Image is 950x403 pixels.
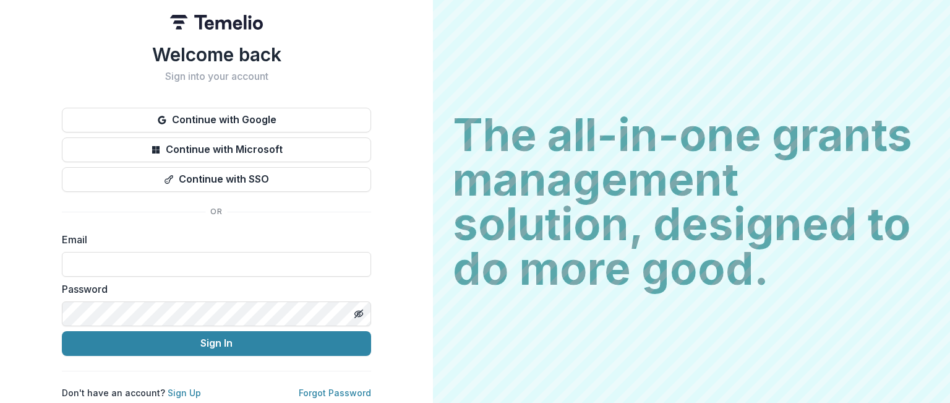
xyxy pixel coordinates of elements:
[62,108,371,132] button: Continue with Google
[168,388,201,398] a: Sign Up
[62,386,201,399] p: Don't have an account?
[62,282,364,297] label: Password
[349,304,369,324] button: Toggle password visibility
[62,331,371,356] button: Sign In
[62,137,371,162] button: Continue with Microsoft
[62,167,371,192] button: Continue with SSO
[62,71,371,82] h2: Sign into your account
[62,43,371,66] h1: Welcome back
[62,232,364,247] label: Email
[299,388,371,398] a: Forgot Password
[170,15,263,30] img: Temelio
